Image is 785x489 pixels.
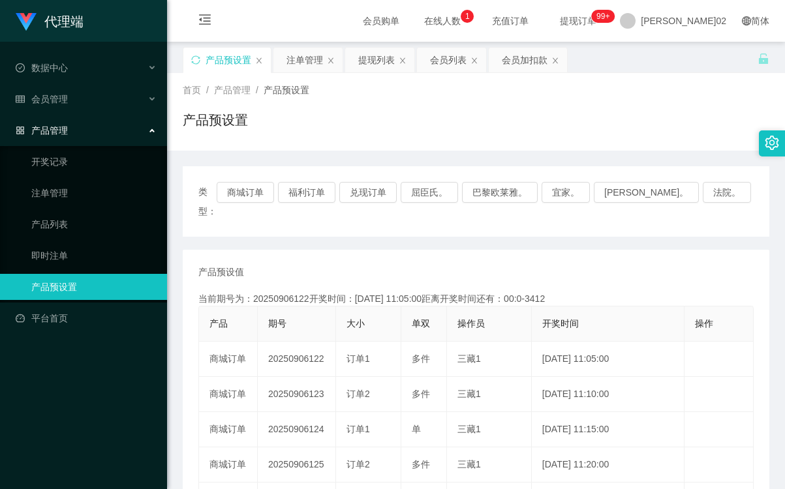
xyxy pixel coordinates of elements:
td: 20250906124 [258,412,336,447]
td: 三藏1 [447,342,532,377]
i: 图标： table [16,95,25,104]
i: 图标： 解锁 [758,53,769,65]
span: 操作 [695,318,713,329]
button: 商城订单 [217,182,274,203]
span: 大小 [346,318,365,329]
td: [DATE] 11:05:00 [532,342,685,377]
span: 操作员 [457,318,485,329]
span: 订单1 [346,424,370,434]
button: [PERSON_NAME]。 [594,182,699,203]
td: 商城订单 [199,447,258,482]
span: / [256,85,258,95]
div: 提现列表 [358,48,395,72]
td: 三藏1 [447,412,532,447]
span: 单 [412,424,421,434]
i: 图标： global [742,16,751,25]
span: 产品 [209,318,228,329]
td: 三藏1 [447,377,532,412]
td: 三藏1 [447,447,532,482]
td: 20250906123 [258,377,336,412]
a: 代理端 [16,16,84,26]
a: 产品列表 [31,211,157,237]
button: 法院。 [703,182,751,203]
span: 多件 [412,389,430,399]
span: 产品预设置 [264,85,309,95]
i: 图标： 关闭 [327,57,335,65]
h1: 代理端 [44,1,84,42]
div: 会员加扣款 [502,48,547,72]
button: 兑现订单 [339,182,397,203]
div: 产品预设置 [206,48,251,72]
button: 宜家。 [542,182,590,203]
span: 期号 [268,318,286,329]
i: 图标： 关闭 [551,57,559,65]
i: 图标： 关闭 [399,57,407,65]
font: 数据中心 [31,63,68,73]
i: 图标： AppStore-O [16,126,25,135]
font: 充值订单 [492,16,529,26]
span: 产品管理 [214,85,251,95]
button: 巴黎欧莱雅。 [462,182,538,203]
img: logo.9652507e.png [16,13,37,31]
span: 单双 [412,318,430,329]
button: 福利订单 [278,182,335,203]
sup: 1 [461,10,474,23]
div: 会员列表 [430,48,467,72]
td: 20250906125 [258,447,336,482]
i: 图标： 关闭 [255,57,263,65]
i: 图标： menu-fold [183,1,227,42]
button: 屈臣氏。 [401,182,458,203]
a: 即时注单 [31,243,157,269]
font: 在线人数 [424,16,461,26]
font: 提现订单 [560,16,596,26]
h1: 产品预设置 [183,110,248,130]
a: 注单管理 [31,180,157,206]
td: 商城订单 [199,377,258,412]
a: 产品预设置 [31,274,157,300]
i: 图标： check-circle-o [16,63,25,72]
td: 商城订单 [199,342,258,377]
p: 1 [465,10,470,23]
span: 订单1 [346,353,370,364]
div: 当前期号为：20250906122开奖时间：[DATE] 11:05:00距离开奖时间还有：00:0-3412 [198,292,754,306]
span: 开奖时间 [542,318,579,329]
span: 类型： [198,182,217,221]
a: 图标： 仪表板平台首页 [16,305,157,331]
div: 注单管理 [286,48,323,72]
span: / [206,85,209,95]
span: 订单2 [346,389,370,399]
font: 简体 [751,16,769,26]
td: [DATE] 11:20:00 [532,447,685,482]
td: 商城订单 [199,412,258,447]
a: 开奖记录 [31,149,157,175]
td: [DATE] 11:10:00 [532,377,685,412]
i: 图标： 设置 [765,136,779,150]
td: 20250906122 [258,342,336,377]
span: 产品预设值 [198,265,244,279]
span: 多件 [412,459,430,469]
td: [DATE] 11:15:00 [532,412,685,447]
span: 多件 [412,353,430,364]
font: 会员管理 [31,94,68,104]
font: 产品管理 [31,125,68,136]
i: 图标： 同步 [191,55,200,65]
sup: 1087 [591,10,615,23]
span: 订单2 [346,459,370,469]
span: 首页 [183,85,201,95]
i: 图标： 关闭 [470,57,478,65]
